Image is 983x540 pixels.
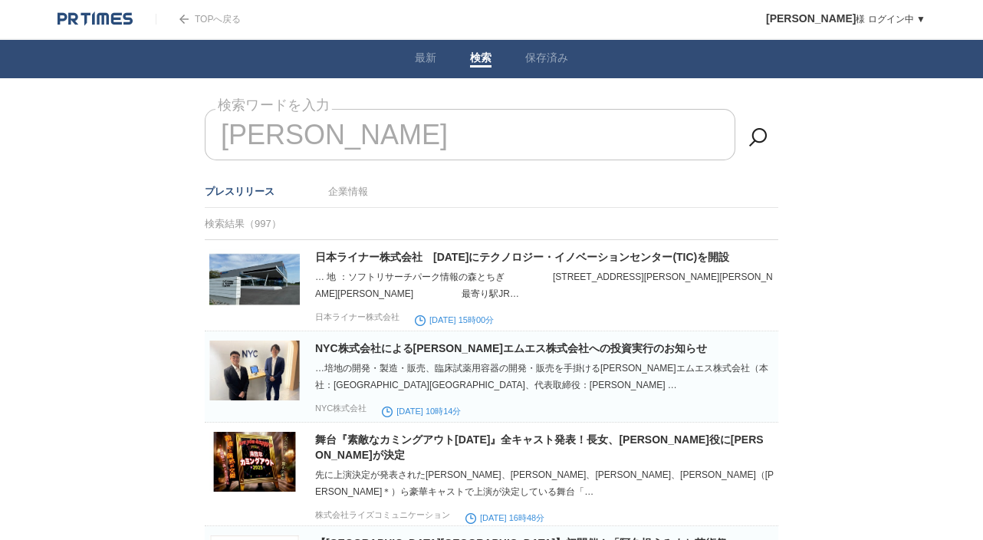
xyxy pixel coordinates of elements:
img: logo.png [58,12,133,27]
time: [DATE] 10時14分 [382,407,461,416]
a: 舞台『素敵なカミングアウト[DATE]』全キャスト発表！長女、[PERSON_NAME]役に[PERSON_NAME]が決定 [315,433,764,461]
p: 日本ライナー株式会社 [315,311,399,323]
a: 日本ライナー株式会社 [DATE]にテクノロジー・イノベーションセンター(TIC)を開設 [315,251,729,263]
a: [PERSON_NAME]様 ログイン中 ▼ [766,14,925,25]
div: …培地の開発・製造・販売、臨床試薬用容器の開発・販売を手掛ける[PERSON_NAME]エムエス株式会社（本社：[GEOGRAPHIC_DATA][GEOGRAPHIC_DATA]、代表取締役：... [315,360,775,393]
p: 株式会社ライズコミュニケーション [315,509,450,521]
a: 企業情報 [328,186,368,197]
p: NYC株式会社 [315,403,367,414]
a: 最新 [415,51,436,67]
img: 41146-292-abe06818fdc70a8ff5d55630672f2781-3900x2850.jpg [209,432,300,492]
label: 検索ワードを入力 [215,94,332,117]
a: NYC株式会社による[PERSON_NAME]エムエス株式会社への投資実行のお知らせ [315,342,707,354]
a: TOPへ戻る [156,14,241,25]
img: arrow.png [179,15,189,24]
time: [DATE] 16時48分 [465,513,544,522]
div: 検索結果（997） [205,208,778,240]
span: [PERSON_NAME] [766,12,856,25]
a: 検索 [470,51,491,67]
time: [DATE] 15時00分 [415,315,494,324]
div: 先に上演決定が発表された[PERSON_NAME]、[PERSON_NAME]、[PERSON_NAME]、[PERSON_NAME]（[PERSON_NAME]＊）ら豪華キャストで上演が決定し... [315,466,775,500]
img: 126112-19-4c157d178b3c6eee17badd89e12ef697-1108x738.png [209,341,300,400]
img: 105661-22-7f25b09abcdf380ea4dde8a093dc4f99-3900x2194.jpg [209,249,300,309]
a: プレスリリース [205,186,275,197]
div: … 地 ：ソフトリサーチパーク情報の森とちぎ [STREET_ADDRESS][PERSON_NAME][PERSON_NAME][PERSON_NAME] 最寄り駅JR… [315,268,775,302]
a: 保存済み [525,51,568,67]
